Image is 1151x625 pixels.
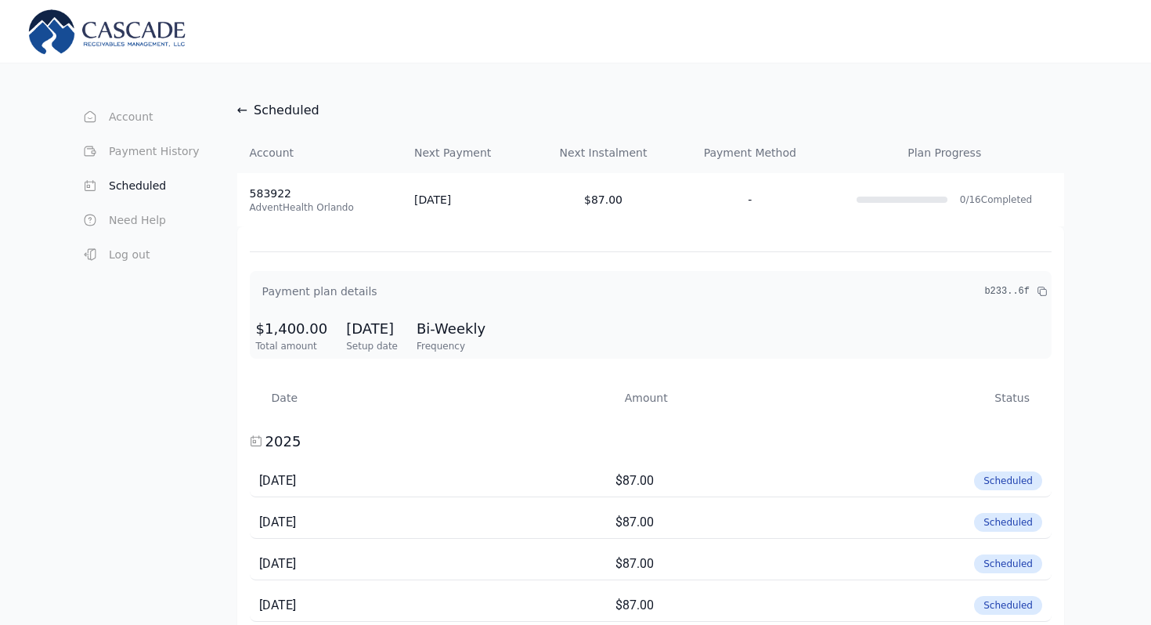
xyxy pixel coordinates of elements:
div: AdventHealth Orlando [250,201,389,214]
button: AccountAccount [81,101,200,132]
p: $87.00 [615,471,654,490]
p: [DATE] [259,513,296,532]
span: b233..6f [984,285,1030,298]
p: [DATE] [259,596,296,615]
td: [DATE] [402,173,532,226]
button: LogoutLog out [81,239,200,270]
th: Plan Progress [824,132,1064,173]
button: ScheduledScheduled [81,170,200,201]
p: [DATE] [259,555,296,573]
div: Amount [612,378,680,418]
span: Scheduled [974,596,1042,615]
p: $87.00 [615,555,654,573]
div: Status [982,378,1042,418]
p: $87.00 [615,596,654,615]
img: Scheduled [84,179,96,192]
p: Frequency [417,340,485,352]
th: Account [237,132,402,173]
img: Question [84,214,96,226]
img: Cascade Receivables [25,6,190,56]
button: WalletPayment History [81,135,200,167]
button: Copy full ID [1033,282,1052,301]
p: $1,400.00 [256,318,328,340]
th: Next Payment [402,132,532,173]
span: Scheduled [254,101,319,120]
p: [DATE] [259,471,296,490]
th: Payment Method [675,132,824,173]
div: Payment plan details [250,271,390,312]
td: 583922 [237,173,402,226]
button: QuestionNeed Help [81,204,200,236]
h2: 2025 [250,431,1052,453]
th: Next Instalment [532,132,675,173]
p: Setup date [346,340,398,352]
img: Logout [84,248,96,261]
img: Wallet [84,145,96,157]
p: [DATE] [346,318,398,340]
button: ←Scheduled [237,101,319,120]
td: - [675,173,824,226]
p: $87.00 [615,513,654,532]
span: Scheduled [974,471,1042,490]
span: Scheduled [974,555,1042,573]
img: Scheduled [250,435,262,447]
td: $87.00 [532,173,675,226]
span: ← [237,101,247,120]
div: 0 / 16 Completed [960,193,1032,206]
p: Bi-Weekly [417,318,485,340]
p: Total amount [256,340,328,352]
img: Account [84,110,96,123]
div: Date [259,378,310,418]
span: Scheduled [974,513,1042,532]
